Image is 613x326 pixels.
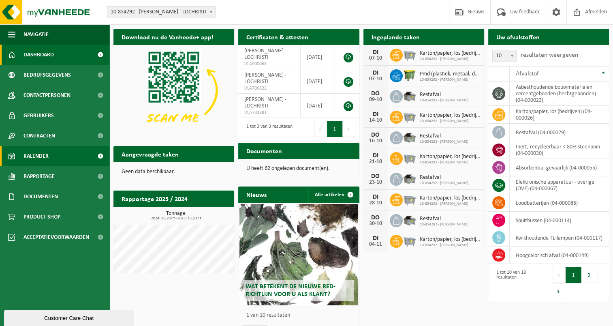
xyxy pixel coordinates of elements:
img: WB-2500-GAL-GY-01 [403,47,416,61]
span: Contactpersonen [23,85,70,105]
p: U heeft 62 ongelezen document(en). [246,166,351,172]
div: 28-10 [367,200,384,206]
span: [PERSON_NAME] - LOCHRISTI [244,48,286,60]
button: Previous [314,121,327,137]
div: 30-10 [367,221,384,227]
span: Wat betekent de nieuwe RED-richtlijn voor u als klant? [246,283,335,298]
td: [DATE] [301,69,335,94]
div: DO [367,90,384,97]
div: 14-10 [367,118,384,123]
span: Afvalstof [516,71,539,77]
span: Documenten [23,187,58,207]
div: 07-10 [367,76,384,82]
span: Karton/papier, los (bedrijven) [420,236,480,243]
img: WB-5000-GAL-GY-01 [403,130,416,144]
td: absorbentia, gevaarlijk (04-000055) [510,159,609,176]
span: Rapportage [23,166,55,187]
span: 10-854292 - [PERSON_NAME] [420,98,468,103]
span: [PERSON_NAME] - LOCHRISTI [244,72,286,85]
span: 10-854292 - [PERSON_NAME] [420,57,480,62]
a: Wat betekent de nieuwe RED-richtlijn voor u als klant? [239,204,358,305]
td: loodbatterijen (04-000085) [510,194,609,212]
button: 1 [327,121,343,137]
td: karton/papier, los (bedrijven) (04-000026) [510,106,609,124]
h2: Ingeplande taken [363,29,428,45]
div: DO [367,132,384,138]
button: 1 [566,267,581,283]
span: Restafval [420,216,468,222]
span: [PERSON_NAME] - LOCHRISTI [244,97,286,109]
td: elektronische apparatuur - overige (OVE) (04-000067) [510,176,609,194]
span: Karton/papier, los (bedrijven) [420,50,480,57]
img: WB-5000-GAL-GY-01 [403,89,416,103]
span: 2024: 25,207 t - 2025: 13,537 t [117,217,234,221]
h2: Rapportage 2025 / 2024 [113,191,196,206]
span: 10-854292 - [PERSON_NAME] [420,77,480,82]
h2: Aangevraagde taken [113,146,187,162]
span: Restafval [420,133,468,139]
td: asbesthoudende bouwmaterialen cementgebonden (hechtgebonden) (04-000023) [510,81,609,106]
span: 10 [492,50,517,62]
h2: Download nu de Vanheede+ app! [113,29,222,45]
span: 10-854292 - [PERSON_NAME] [420,202,480,206]
div: 04-11 [367,242,384,247]
span: Dashboard [23,45,54,65]
img: WB-5000-GAL-GY-01 [403,213,416,227]
iframe: chat widget [4,308,135,326]
img: WB-2500-GAL-GY-01 [403,151,416,165]
td: spuitbussen (04-000114) [510,212,609,229]
img: WB-5000-GAL-GY-01 [403,172,416,185]
span: 10-854292 - [PERSON_NAME] [420,119,480,124]
div: 21-10 [367,159,384,165]
span: Kalender [23,146,49,166]
div: 23-10 [367,180,384,185]
div: 09-10 [367,97,384,103]
span: Acceptatievoorwaarden [23,227,89,247]
div: 1 tot 10 van 18 resultaten [492,266,545,300]
span: VLA900068 [244,61,294,67]
td: [DATE] [301,45,335,69]
td: restafval (04-000029) [510,124,609,141]
span: Karton/papier, los (bedrijven) [420,154,480,160]
img: WB-2500-GAL-GY-01 [403,234,416,247]
img: WB-2500-GAL-GY-01 [403,192,416,206]
button: Next [553,283,565,299]
p: 1 van 10 resultaten [246,313,355,318]
div: DI [367,49,384,56]
div: DI [367,70,384,76]
a: Alle artikelen [308,187,359,203]
span: VLA703881 [244,109,294,116]
span: Karton/papier, los (bedrijven) [420,112,480,119]
div: 1 tot 3 van 3 resultaten [242,120,293,138]
span: 10-854292 - ELIA LOCHRISTI - LOCHRISTI [107,6,216,18]
div: DO [367,214,384,221]
span: Product Shop [23,207,60,227]
span: 10-854292 - [PERSON_NAME] [420,243,480,248]
span: Restafval [420,174,468,181]
img: Download de VHEPlus App [113,45,234,136]
div: 07-10 [367,56,384,61]
div: DI [367,235,384,242]
h2: Nieuws [238,187,275,202]
img: WB-2500-GAL-GY-01 [403,109,416,123]
span: 10-854292 - [PERSON_NAME] [420,181,468,186]
span: Contracten [23,126,55,146]
h2: Uw afvalstoffen [488,29,548,45]
td: hoogcalorisch afval (04-000149) [510,247,609,264]
span: 10-854292 - [PERSON_NAME] [420,222,468,227]
div: DI [367,194,384,200]
div: DI [367,111,384,118]
h2: Certificaten & attesten [238,29,316,45]
span: 10-854292 - [PERSON_NAME] [420,160,480,165]
td: kwikhoudende TL-lampen (04-000117) [510,229,609,247]
a: Bekijk rapportage [174,206,233,223]
button: Previous [553,267,566,283]
td: [DATE] [301,94,335,118]
h2: Documenten [238,143,290,159]
button: 2 [581,267,597,283]
span: Gebruikers [23,105,54,126]
span: Karton/papier, los (bedrijven) [420,195,480,202]
h3: Tonnage [117,211,234,221]
span: Bedrijfsgegevens [23,65,71,85]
